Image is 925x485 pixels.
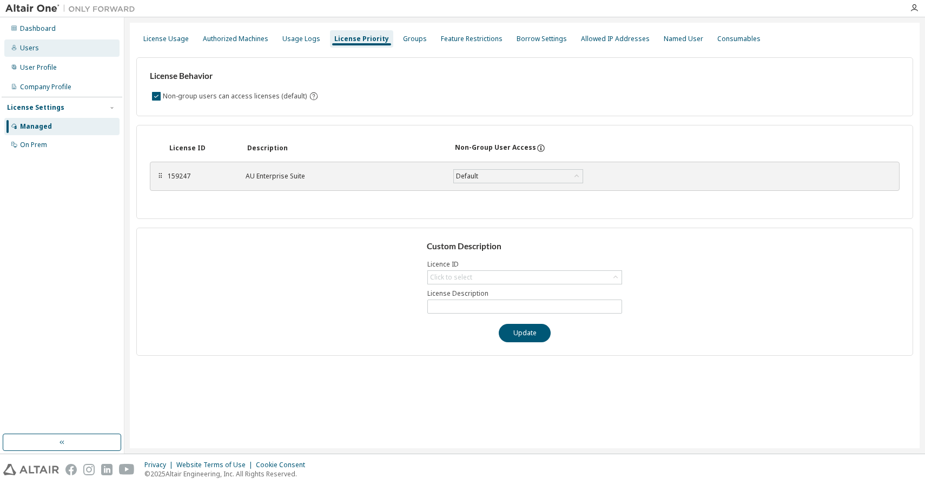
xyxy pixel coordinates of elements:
div: Consumables [717,35,761,43]
div: Company Profile [20,83,71,91]
div: Click to select [428,271,622,284]
div: Privacy [144,461,176,469]
img: Altair One [5,3,141,14]
div: 159247 [168,172,233,181]
div: Website Terms of Use [176,461,256,469]
div: Description [247,144,442,152]
div: User Profile [20,63,57,72]
div: Cookie Consent [256,461,312,469]
svg: By default any user not assigned to any group can access any license. Turn this setting off to di... [309,91,319,101]
div: Users [20,44,39,52]
label: Licence ID [427,260,622,269]
label: Non-group users can access licenses (default) [163,90,309,103]
label: License Description [427,289,622,298]
div: AU Enterprise Suite [246,172,440,181]
div: Default [454,170,583,183]
div: Allowed IP Addresses [581,35,650,43]
div: Non-Group User Access [455,143,536,153]
button: Update [499,324,551,342]
div: Default [454,170,480,182]
img: linkedin.svg [101,464,113,475]
img: instagram.svg [83,464,95,475]
div: License Settings [7,103,64,112]
div: License ID [169,144,234,152]
img: youtube.svg [119,464,135,475]
div: Click to select [430,273,472,282]
img: facebook.svg [65,464,77,475]
div: Named User [664,35,703,43]
div: Borrow Settings [517,35,567,43]
div: Usage Logs [282,35,320,43]
div: Managed [20,122,52,131]
div: Authorized Machines [203,35,268,43]
div: License Usage [143,35,189,43]
div: License Priority [334,35,389,43]
div: On Prem [20,141,47,149]
p: © 2025 Altair Engineering, Inc. All Rights Reserved. [144,469,312,479]
div: Groups [403,35,427,43]
h3: Custom Description [427,241,623,252]
div: Dashboard [20,24,56,33]
div: Feature Restrictions [441,35,503,43]
img: altair_logo.svg [3,464,59,475]
div: ⠿ [157,172,163,181]
h3: License Behavior [150,71,317,82]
